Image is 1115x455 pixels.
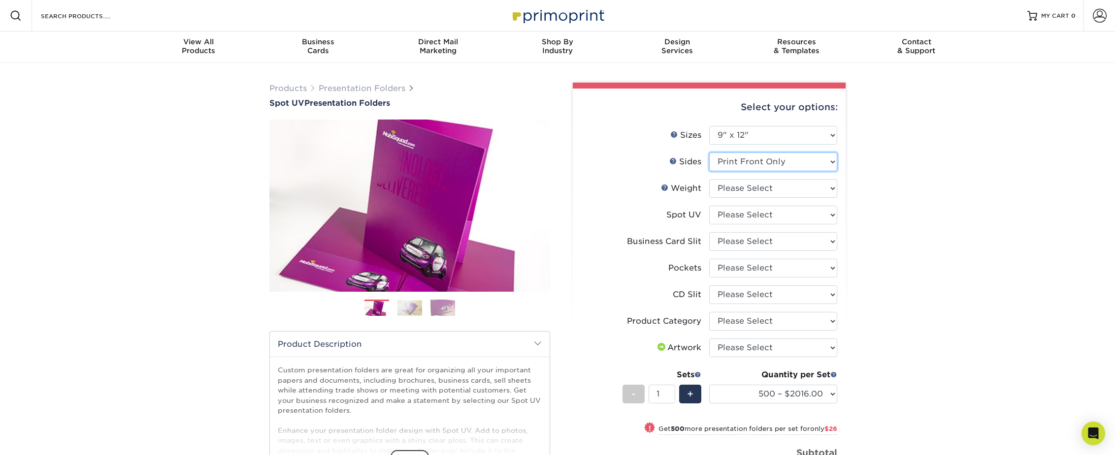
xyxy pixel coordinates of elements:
[259,37,378,46] span: Business
[378,37,498,55] div: Marketing
[1041,12,1069,20] span: MY CART
[617,31,737,63] a: DesignServices
[617,37,737,46] span: Design
[397,300,422,315] img: Presentation Folders 02
[259,31,378,63] a: BusinessCards
[498,31,618,63] a: Shop ByIndustry
[508,5,607,26] img: Primoprint
[378,37,498,46] span: Direct Mail
[40,10,136,22] input: SEARCH PRODUCTS.....
[856,37,976,46] span: Contact
[856,31,976,63] a: Contact& Support
[498,37,618,55] div: Industry
[810,425,837,432] span: only
[627,236,701,247] div: Business Card Slit
[666,209,701,221] div: Spot UV
[631,387,636,401] span: -
[658,425,837,435] small: Get more presentation folders per set for
[617,37,737,55] div: Services
[709,369,837,381] div: Quantity per Set
[669,156,701,168] div: Sides
[430,299,455,316] img: Presentation Folders 03
[687,387,693,401] span: +
[269,98,550,108] h1: Presentation Folders
[623,369,701,381] div: Sets
[269,109,550,303] img: Spot UV 01
[670,129,701,141] div: Sizes
[671,425,685,432] strong: 500
[259,37,378,55] div: Cards
[364,300,389,317] img: Presentation Folders 01
[581,89,838,126] div: Select your options:
[1071,12,1076,19] span: 0
[668,262,701,274] div: Pockets
[269,84,307,93] a: Products
[270,332,550,357] h2: Product Description
[378,31,498,63] a: Direct MailMarketing
[627,315,701,327] div: Product Category
[656,342,701,354] div: Artwork
[737,31,856,63] a: Resources& Templates
[737,37,856,55] div: & Templates
[498,37,618,46] span: Shop By
[824,425,837,432] span: $26
[661,182,701,194] div: Weight
[649,423,651,433] span: !
[139,37,259,46] span: View All
[1082,422,1105,445] div: Open Intercom Messenger
[673,289,701,301] div: CD Slit
[139,31,259,63] a: View AllProducts
[856,37,976,55] div: & Support
[269,98,304,108] span: Spot UV
[269,98,550,108] a: Spot UVPresentation Folders
[139,37,259,55] div: Products
[319,84,405,93] a: Presentation Folders
[737,37,856,46] span: Resources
